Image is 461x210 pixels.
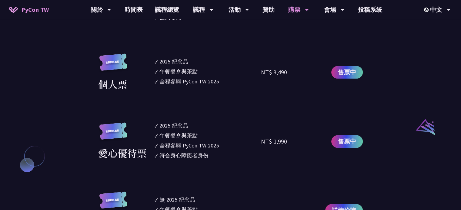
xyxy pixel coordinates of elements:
[159,195,195,204] div: 無 2025 紀念品
[155,141,261,150] li: ✓
[155,151,261,160] li: ✓
[98,53,129,77] img: regular.8f272d9.svg
[155,131,261,140] li: ✓
[261,137,287,146] div: NT$ 1,990
[331,135,363,148] a: 售票中
[159,57,188,66] div: 2025 紀念品
[98,122,129,146] img: regular.8f272d9.svg
[9,7,18,13] img: Home icon of PyCon TW 2025
[98,77,127,91] div: 個人票
[159,141,219,150] div: 全程參與 PyCon TW 2025
[159,151,209,160] div: 符合身心障礙者身份
[159,77,219,86] div: 全程參與 PyCon TW 2025
[155,77,261,86] li: ✓
[338,137,356,146] span: 售票中
[21,5,49,14] span: PyCon TW
[155,57,261,66] li: ✓
[155,121,261,130] li: ✓
[3,2,55,17] a: PyCon TW
[98,146,147,160] div: 愛心優待票
[331,66,363,79] a: 售票中
[159,131,198,140] div: 午餐餐盒與茶點
[159,121,188,130] div: 2025 紀念品
[155,67,261,76] li: ✓
[424,8,430,12] img: Locale Icon
[261,68,287,77] div: NT$ 3,490
[338,68,356,77] span: 售票中
[159,67,198,76] div: 午餐餐盒與茶點
[155,195,261,204] li: ✓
